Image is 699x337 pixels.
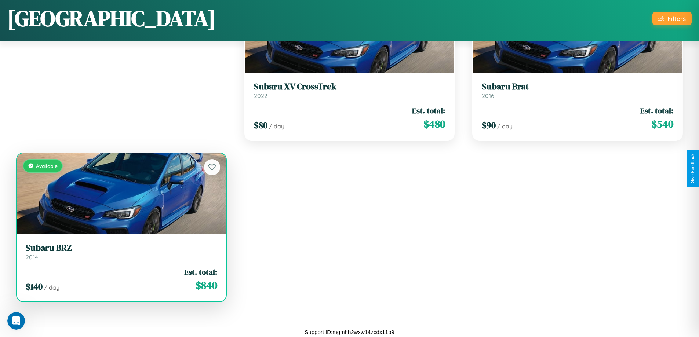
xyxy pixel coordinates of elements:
[269,122,284,130] span: / day
[7,312,25,330] iframe: Intercom live chat
[497,122,513,130] span: / day
[667,15,686,22] div: Filters
[26,243,217,261] a: Subaru BRZ2014
[640,105,673,116] span: Est. total:
[44,284,59,291] span: / day
[7,3,216,33] h1: [GEOGRAPHIC_DATA]
[254,81,445,92] h3: Subaru XV CrossTrek
[482,81,673,99] a: Subaru Brat2016
[423,117,445,131] span: $ 480
[412,105,445,116] span: Est. total:
[651,117,673,131] span: $ 540
[652,12,692,25] button: Filters
[482,81,673,92] h3: Subaru Brat
[184,267,217,277] span: Est. total:
[305,327,394,337] p: Support ID: mgmhh2wxw14zcdx11p9
[254,92,267,99] span: 2022
[690,154,695,183] div: Give Feedback
[26,253,38,261] span: 2014
[254,119,267,131] span: $ 80
[196,278,217,293] span: $ 840
[254,81,445,99] a: Subaru XV CrossTrek2022
[26,243,217,253] h3: Subaru BRZ
[482,119,496,131] span: $ 90
[36,163,58,169] span: Available
[26,281,43,293] span: $ 140
[482,92,494,99] span: 2016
